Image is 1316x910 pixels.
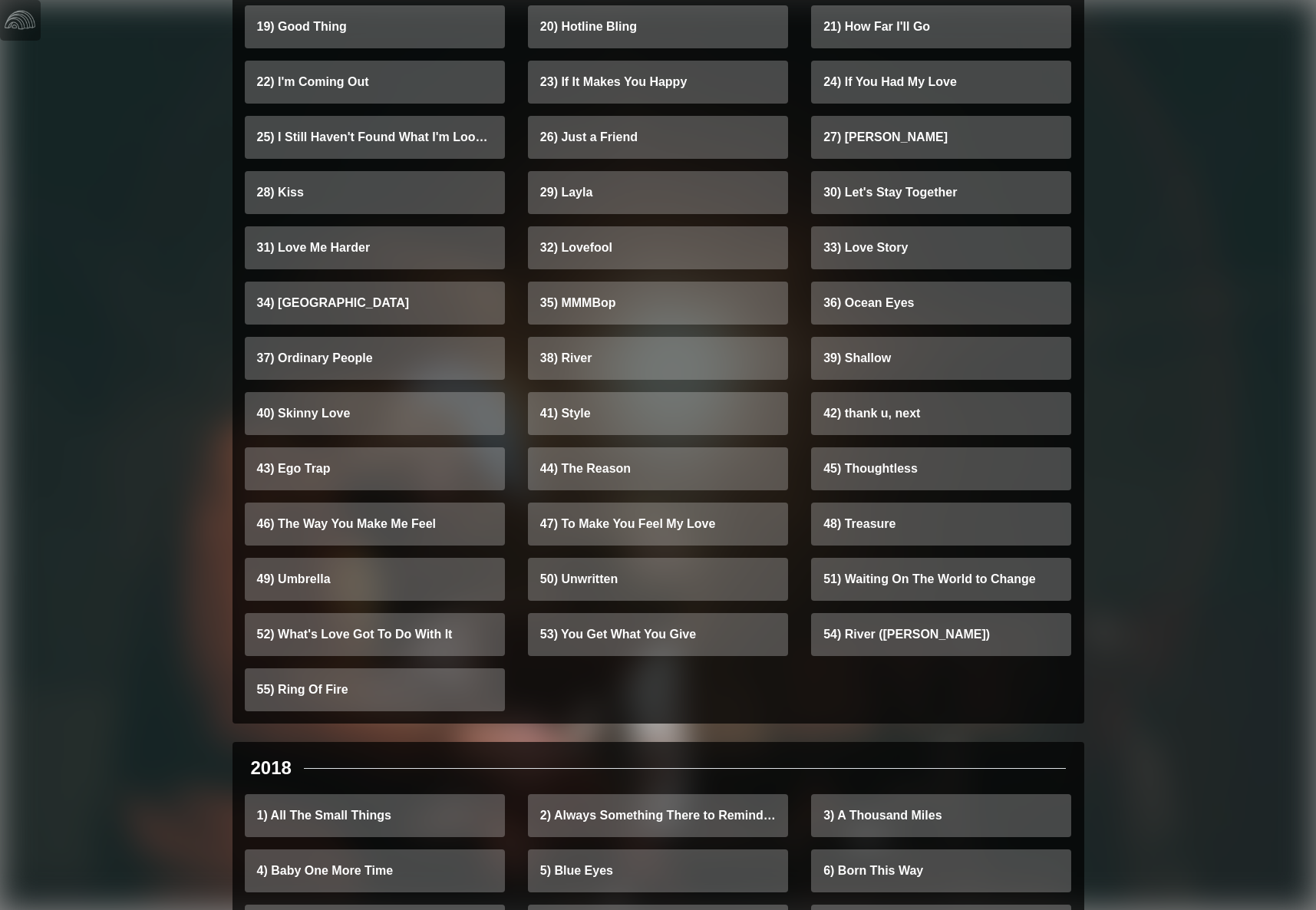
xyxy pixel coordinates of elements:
[245,613,505,656] a: 52) What's Love Got To Do With It
[528,226,788,269] a: 32) Lovefool
[528,849,788,892] a: 5) Blue Eyes
[245,337,505,380] a: 37) Ordinary People
[528,392,788,435] a: 41) Style
[811,558,1071,601] a: 51) Waiting On The World to Change
[245,447,505,490] a: 43) Ego Trap
[528,337,788,380] a: 38) River
[811,61,1071,104] a: 24) If You Had My Love
[528,558,788,601] a: 50) Unwritten
[245,849,505,892] a: 4) Baby One More Time
[811,337,1071,380] a: 39) Shallow
[811,116,1071,159] a: 27) [PERSON_NAME]
[245,794,505,837] a: 1) All The Small Things
[811,849,1071,892] a: 6) Born This Way
[528,171,788,214] a: 29) Layla
[528,447,788,490] a: 44) The Reason
[5,5,35,35] img: logo-white-4c48a5e4bebecaebe01ca5a9d34031cfd3d4ef9ae749242e8c4bf12ef99f53e8.png
[811,5,1071,48] a: 21) How Far I'll Go
[528,613,788,656] a: 53) You Get What You Give
[811,226,1071,269] a: 33) Love Story
[245,5,505,48] a: 19) Good Thing
[528,61,788,104] a: 23) If It Makes You Happy
[528,282,788,325] a: 35) MMMBop
[245,116,505,159] a: 25) I Still Haven't Found What I'm Looking For
[811,613,1071,656] a: 54) River ([PERSON_NAME])
[528,116,788,159] a: 26) Just a Friend
[528,794,788,837] a: 2) Always Something There to Remind Me
[245,668,505,711] a: 55) Ring Of Fire
[245,282,505,325] a: 34) [GEOGRAPHIC_DATA]
[245,171,505,214] a: 28) Kiss
[251,754,292,782] div: 2018
[245,226,505,269] a: 31) Love Me Harder
[811,794,1071,837] a: 3) A Thousand Miles
[811,171,1071,214] a: 30) Let's Stay Together
[528,503,788,546] a: 47) To Make You Feel My Love
[811,503,1071,546] a: 48) Treasure
[245,558,505,601] a: 49) Umbrella
[811,392,1071,435] a: 42) thank u, next
[245,61,505,104] a: 22) I'm Coming Out
[245,503,505,546] a: 46) The Way You Make Me Feel
[245,392,505,435] a: 40) Skinny Love
[811,447,1071,490] a: 45) Thoughtless
[811,282,1071,325] a: 36) Ocean Eyes
[528,5,788,48] a: 20) Hotline Bling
